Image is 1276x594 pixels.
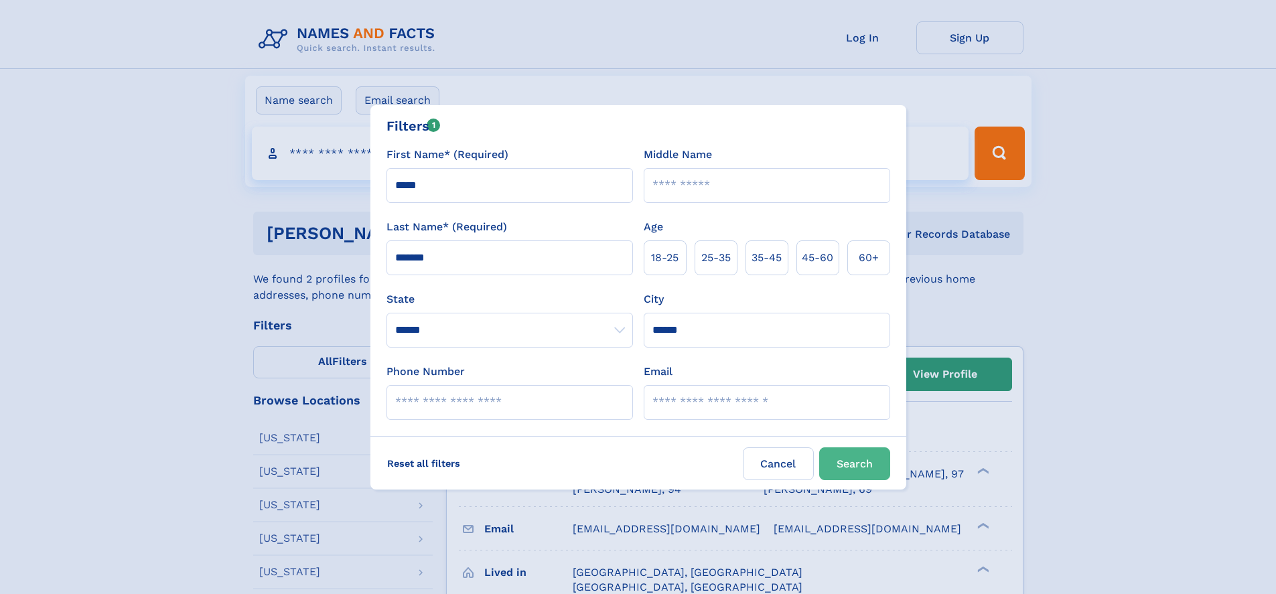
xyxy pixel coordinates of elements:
span: 25‑35 [701,250,731,266]
label: Age [644,219,663,235]
label: First Name* (Required) [386,147,508,163]
span: 18‑25 [651,250,679,266]
span: 60+ [859,250,879,266]
label: Reset all filters [378,447,469,479]
label: Cancel [743,447,814,480]
span: 35‑45 [752,250,782,266]
label: City [644,291,664,307]
label: State [386,291,633,307]
label: Phone Number [386,364,465,380]
div: Filters [386,116,441,136]
button: Search [819,447,890,480]
label: Middle Name [644,147,712,163]
label: Email [644,364,672,380]
label: Last Name* (Required) [386,219,507,235]
span: 45‑60 [802,250,833,266]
